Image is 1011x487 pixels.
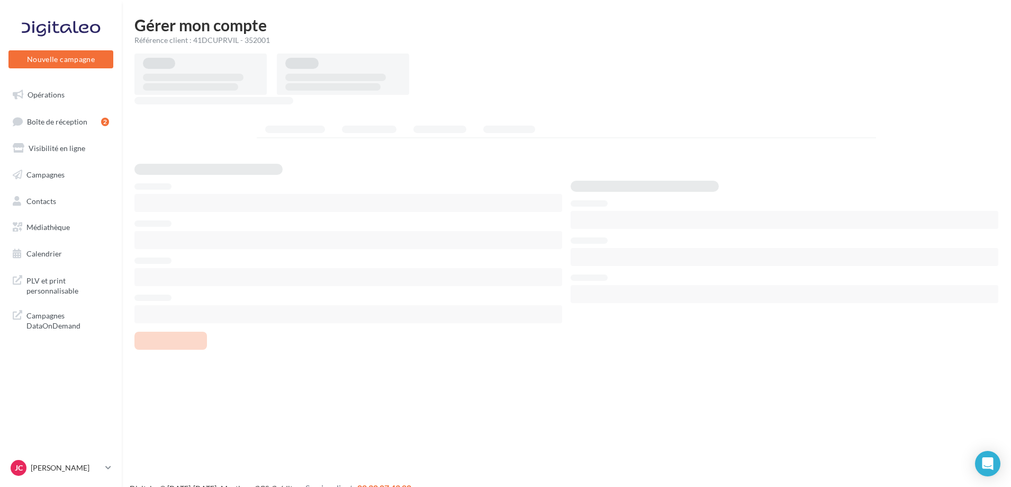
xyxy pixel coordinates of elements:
[6,304,115,335] a: Campagnes DataOnDemand
[6,243,115,265] a: Calendrier
[6,216,115,238] a: Médiathèque
[134,17,998,33] h1: Gérer mon compte
[6,190,115,212] a: Contacts
[15,463,23,473] span: JC
[27,117,87,126] span: Boîte de réception
[8,50,113,68] button: Nouvelle campagne
[26,170,65,179] span: Campagnes
[975,451,1000,476] div: Open Intercom Messenger
[6,164,115,186] a: Campagnes
[6,84,115,106] a: Opérations
[6,269,115,300] a: PLV et print personnalisable
[26,249,62,258] span: Calendrier
[101,118,109,126] div: 2
[6,110,115,133] a: Boîte de réception2
[26,223,70,232] span: Médiathèque
[29,144,85,153] span: Visibilité en ligne
[134,35,998,46] div: Référence client : 41DCUPRVIL - 352001
[31,463,101,473] p: [PERSON_NAME]
[28,90,65,99] span: Opérations
[6,137,115,160] a: Visibilité en ligne
[26,308,109,331] span: Campagnes DataOnDemand
[26,273,109,296] span: PLV et print personnalisable
[8,458,113,478] a: JC [PERSON_NAME]
[26,196,56,205] span: Contacts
